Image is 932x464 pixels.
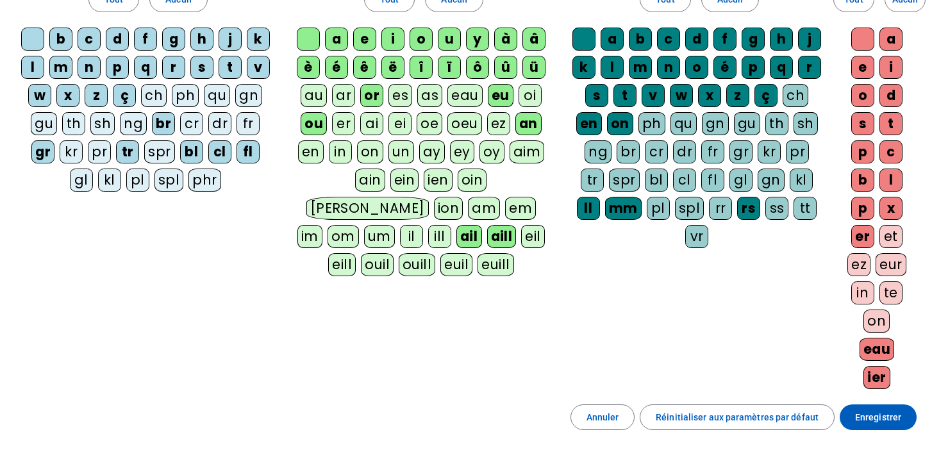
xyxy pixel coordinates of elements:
[134,56,157,79] div: q
[601,28,624,51] div: a
[581,169,604,192] div: tr
[328,225,359,248] div: om
[456,225,482,248] div: ail
[521,225,545,248] div: eil
[519,84,542,107] div: oi
[701,140,724,163] div: fr
[770,28,793,51] div: h
[208,112,231,135] div: dr
[758,140,781,163] div: kr
[424,169,453,192] div: ien
[879,56,903,79] div: i
[860,338,895,361] div: eau
[698,84,721,107] div: x
[417,84,442,107] div: as
[570,404,635,430] button: Annuler
[863,366,890,389] div: ier
[879,140,903,163] div: c
[162,56,185,79] div: r
[786,140,809,163] div: pr
[572,56,595,79] div: k
[466,56,489,79] div: ô
[21,56,44,79] div: l
[297,225,322,248] div: im
[726,84,749,107] div: z
[879,84,903,107] div: d
[488,84,513,107] div: eu
[297,56,320,79] div: è
[450,140,474,163] div: ey
[685,56,708,79] div: o
[390,169,419,192] div: ein
[494,28,517,51] div: à
[577,197,600,220] div: ll
[417,112,442,135] div: oe
[440,253,472,276] div: euil
[670,84,693,107] div: w
[208,140,231,163] div: cl
[332,112,355,135] div: er
[607,112,633,135] div: on
[670,112,697,135] div: qu
[247,28,270,51] div: k
[709,197,732,220] div: rr
[360,84,383,107] div: or
[301,84,327,107] div: au
[657,56,680,79] div: n
[120,112,147,135] div: ng
[851,140,874,163] div: p
[863,310,890,333] div: on
[219,28,242,51] div: j
[237,140,260,163] div: fl
[60,140,83,163] div: kr
[847,253,870,276] div: ez
[505,197,536,220] div: em
[355,169,385,192] div: ain
[353,56,376,79] div: ê
[126,169,149,192] div: pl
[638,112,665,135] div: ph
[851,197,874,220] div: p
[879,112,903,135] div: t
[388,84,412,107] div: es
[876,253,906,276] div: eur
[587,410,619,425] span: Annuler
[329,140,352,163] div: in
[487,112,510,135] div: ez
[332,84,355,107] div: ar
[879,169,903,192] div: l
[85,84,108,107] div: z
[673,169,696,192] div: cl
[466,28,489,51] div: y
[629,56,652,79] div: m
[28,84,51,107] div: w
[62,112,85,135] div: th
[400,225,423,248] div: il
[770,56,793,79] div: q
[585,84,608,107] div: s
[840,404,917,430] button: Enregistrer
[190,56,213,79] div: s
[640,404,835,430] button: Réinitialiser aux paramètres par défaut
[673,140,696,163] div: dr
[247,56,270,79] div: v
[381,56,404,79] div: ë
[629,28,652,51] div: b
[399,253,435,276] div: ouill
[458,169,487,192] div: oin
[361,253,394,276] div: ouil
[790,169,813,192] div: kl
[116,140,139,163] div: tr
[617,140,640,163] div: br
[609,169,640,192] div: spr
[702,112,729,135] div: gn
[685,28,708,51] div: d
[447,84,483,107] div: eau
[729,140,753,163] div: gr
[754,84,778,107] div: ç
[298,140,324,163] div: en
[851,225,874,248] div: er
[428,225,451,248] div: ill
[388,112,412,135] div: ei
[190,28,213,51] div: h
